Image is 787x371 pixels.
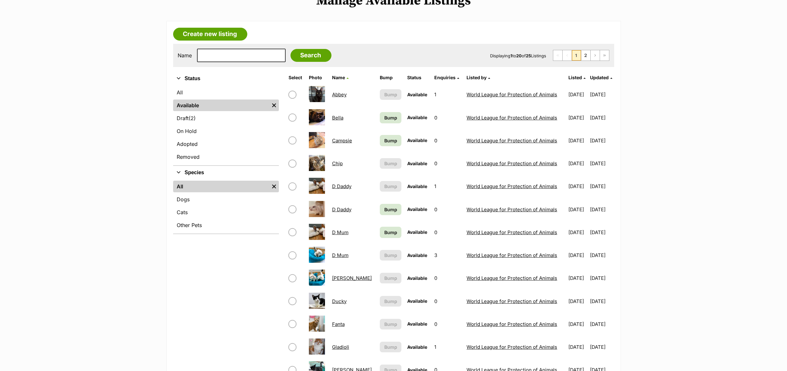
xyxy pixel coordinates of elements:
label: Name [178,52,192,58]
td: 0 [432,107,463,129]
a: Enquiries [434,75,459,80]
td: [DATE] [566,244,589,266]
span: Bump [384,137,397,144]
button: Bump [380,342,401,352]
td: 0 [432,290,463,312]
td: [DATE] [566,267,589,289]
span: Available [407,344,427,350]
a: Removed [173,151,279,163]
a: Page 2 [581,50,590,61]
span: Listed by [467,75,487,80]
span: Available [407,252,427,258]
button: Species [173,168,279,177]
a: Updated [590,75,612,80]
td: [DATE] [590,198,614,221]
button: Bump [380,273,401,283]
span: Available [407,206,427,212]
td: [DATE] [566,290,589,312]
a: Listed by [467,75,490,80]
span: Bump [384,183,397,190]
span: Available [407,138,427,143]
td: [DATE] [590,83,614,106]
th: Status [405,72,431,83]
span: Bump [384,275,397,281]
th: Select [286,72,306,83]
a: Dogs [173,194,279,205]
strong: 25 [526,53,531,58]
span: Available [407,229,427,235]
span: Listed [568,75,582,80]
button: Bump [380,319,401,329]
a: Ducky [332,298,347,304]
td: [DATE] [566,336,589,358]
span: First page [553,50,562,61]
span: Bump [384,160,397,167]
a: World League for Protection of Animals [467,160,557,166]
span: Available [407,275,427,281]
span: Bump [384,252,397,259]
td: [DATE] [566,152,589,175]
td: 0 [432,198,463,221]
td: [DATE] [566,175,589,197]
a: Draft [173,112,279,124]
a: Adopted [173,138,279,150]
td: [DATE] [590,107,614,129]
span: Bump [384,206,397,213]
div: Species [173,179,279,233]
span: Available [407,92,427,97]
a: D Mum [332,229,349,235]
button: Bump [380,181,401,192]
a: Abbey [332,91,347,98]
img: D Daddy [309,201,325,217]
td: [DATE] [566,313,589,335]
th: Photo [306,72,329,83]
td: [DATE] [590,244,614,266]
a: Next page [591,50,600,61]
input: Search [290,49,331,62]
td: [DATE] [566,129,589,152]
span: Page 1 [572,50,581,61]
a: World League for Protection of Animals [467,206,557,213]
td: 1 [432,336,463,358]
a: Create new listing [173,28,247,41]
td: 0 [432,221,463,243]
td: [DATE] [590,129,614,152]
td: [DATE] [590,313,614,335]
a: Bump [380,135,401,146]
td: 1 [432,175,463,197]
td: 0 [432,267,463,289]
th: Bump [377,72,404,83]
td: [DATE] [566,107,589,129]
td: [DATE] [566,198,589,221]
a: World League for Protection of Animals [467,321,557,327]
a: Bella [332,115,343,121]
img: Fanta [309,316,325,332]
a: World League for Protection of Animals [467,91,557,98]
nav: Pagination [553,50,609,61]
button: Bump [380,250,401,261]
span: Available [407,184,427,189]
a: World League for Protection of Animals [467,229,557,235]
a: Last page [600,50,609,61]
td: 3 [432,244,463,266]
a: Chip [332,160,343,166]
td: 1 [432,83,463,106]
a: D Mum [332,252,349,258]
td: 0 [432,152,463,175]
a: Name [332,75,349,80]
a: World League for Protection of Animals [467,275,557,281]
td: 0 [432,129,463,152]
span: (2) [189,114,196,122]
a: D Daddy [332,183,351,189]
a: Bump [380,204,401,215]
img: Campsie [309,132,325,148]
td: [DATE] [590,290,614,312]
span: Bump [384,91,397,98]
strong: 1 [511,53,513,58]
a: World League for Protection of Animals [467,344,557,350]
a: Campsie [332,138,352,144]
span: Updated [590,75,609,80]
div: Status [173,85,279,165]
td: [DATE] [566,221,589,243]
span: Bump [384,114,397,121]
